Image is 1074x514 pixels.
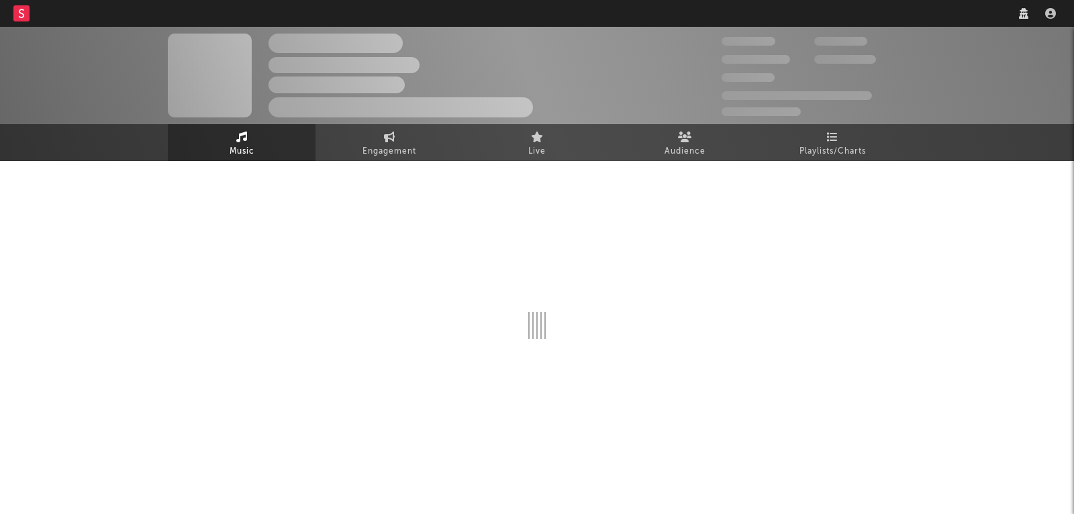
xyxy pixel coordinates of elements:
span: 1,000,000 [814,55,876,64]
span: 100,000 [722,73,775,82]
a: Engagement [315,124,463,161]
span: Jump Score: 85.0 [722,107,801,116]
span: Playlists/Charts [799,144,866,160]
span: Live [528,144,546,160]
span: Audience [665,144,705,160]
a: Live [463,124,611,161]
a: Music [168,124,315,161]
a: Audience [611,124,759,161]
a: Playlists/Charts [759,124,906,161]
span: Music [230,144,254,160]
span: Engagement [362,144,416,160]
span: 50,000,000 [722,55,790,64]
span: 300,000 [722,37,775,46]
span: 100,000 [814,37,867,46]
span: 50,000,000 Monthly Listeners [722,91,872,100]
